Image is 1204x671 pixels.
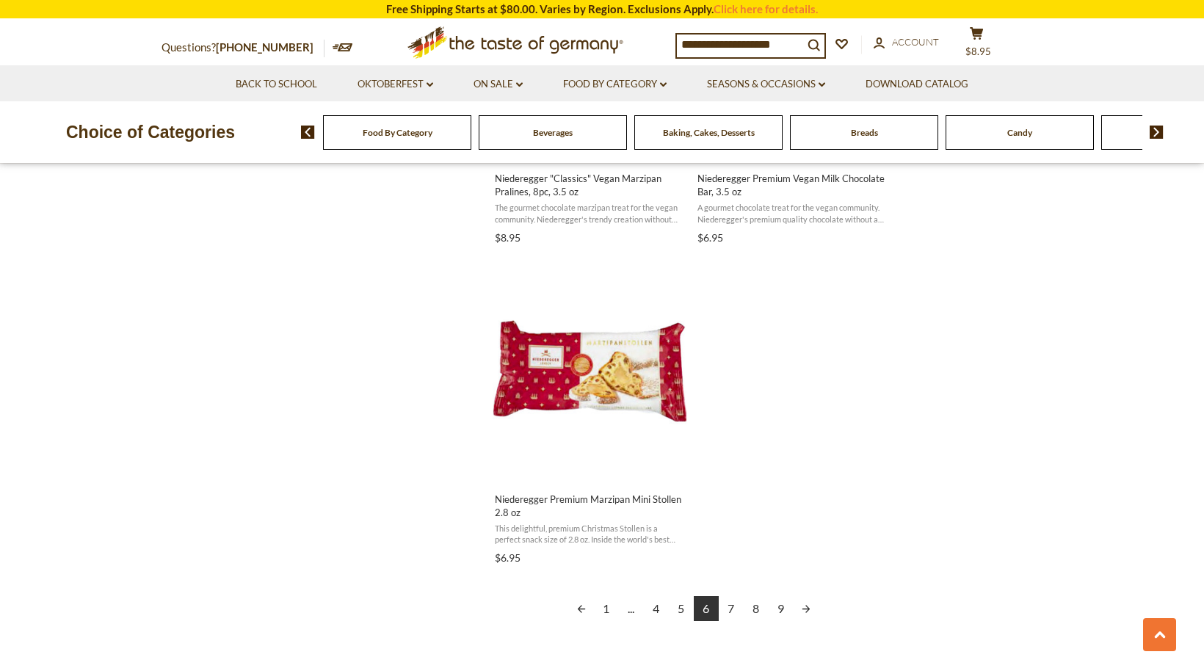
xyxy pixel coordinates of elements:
a: Baking, Cakes, Desserts [663,127,755,138]
a: 4 [644,596,669,621]
div: Pagination [495,596,892,623]
a: Food By Category [563,76,667,93]
a: Back to School [236,76,317,93]
a: Food By Category [363,127,432,138]
span: The gourmet chocolate marzipan treat for the vegan community. Niederegger's trendy creation witho... [495,202,685,225]
span: A gourmet chocolate treat for the vegan community. Niederegger's premium quality chocolate withou... [697,202,888,225]
span: Niederegger Premium Marzipan Mini Stollen 2.8 oz [495,493,685,519]
span: $8.95 [965,46,991,57]
a: Previous page [569,596,594,621]
a: Download Catalog [866,76,968,93]
a: Breads [851,127,878,138]
a: Oktoberfest [358,76,433,93]
a: 1 [594,596,619,621]
p: Questions? [162,38,324,57]
span: This delightful, premium Christmas Stollen is a perfect snack size of 2.8 oz. Inside the world's ... [495,523,685,545]
span: ... [619,596,644,621]
a: Seasons & Occasions [707,76,825,93]
img: Niederegger Premium Marzipan Mini Stollen 2.8 oz [493,274,687,468]
a: Account [874,35,939,51]
span: Niederegger Premium Vegan Milk Chocolate Bar, 3.5 oz [697,172,888,198]
a: Beverages [533,127,573,138]
span: $6.95 [697,231,723,244]
a: Candy [1007,127,1032,138]
span: $6.95 [495,551,521,564]
span: Niederegger "Classics" Vegan Marzipan Pralines, 8pc, 3.5 oz [495,172,685,198]
a: Next page [794,596,819,621]
a: 5 [669,596,694,621]
img: previous arrow [301,126,315,139]
a: 7 [719,596,744,621]
a: 9 [769,596,794,621]
a: Click here for details. [714,2,818,15]
a: 8 [744,596,769,621]
span: $8.95 [495,231,521,244]
a: Niederegger Premium Marzipan Mini Stollen 2.8 oz [493,261,687,570]
a: [PHONE_NUMBER] [216,40,313,54]
img: next arrow [1150,126,1164,139]
button: $8.95 [954,26,998,63]
a: 6 [694,596,719,621]
a: On Sale [474,76,523,93]
span: Account [892,36,939,48]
